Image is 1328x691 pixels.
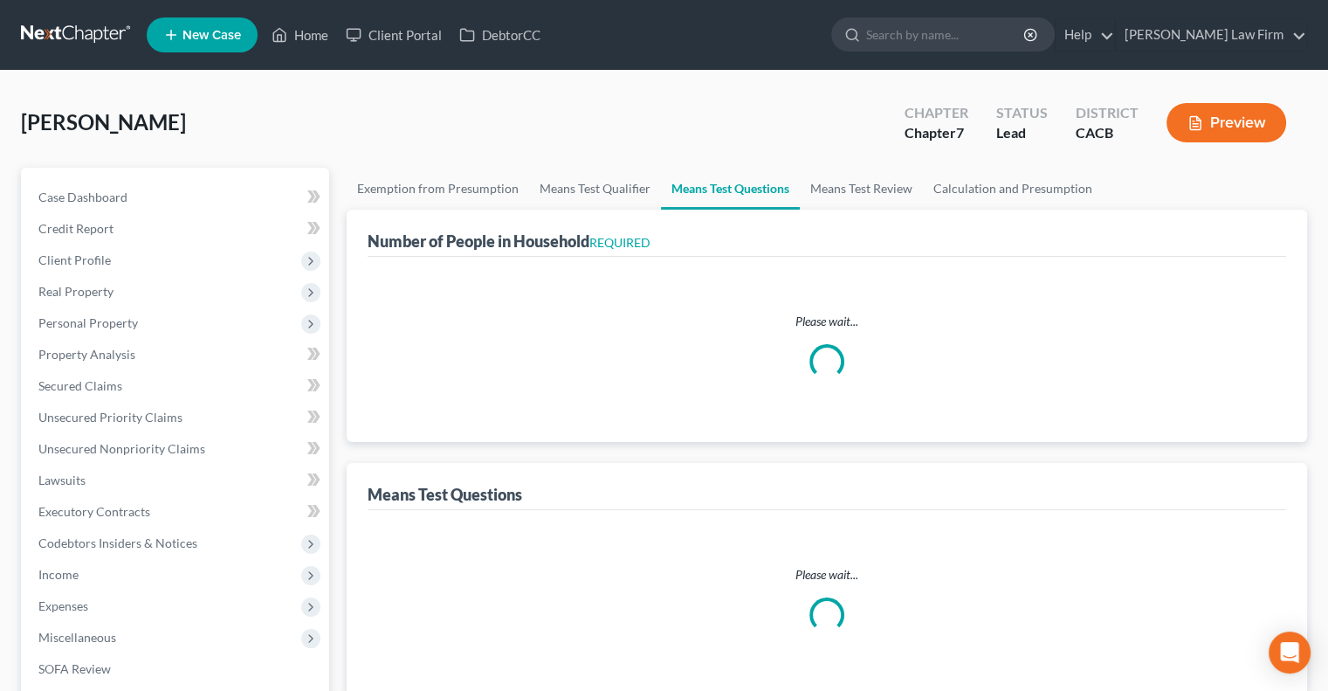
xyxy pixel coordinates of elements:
[38,441,205,456] span: Unsecured Nonpriority Claims
[38,252,111,267] span: Client Profile
[866,18,1026,51] input: Search by name...
[382,566,1272,584] p: Please wait...
[38,567,79,582] span: Income
[182,29,241,42] span: New Case
[368,484,522,505] div: Means Test Questions
[38,630,116,645] span: Miscellaneous
[368,231,650,252] div: Number of People in Household
[24,496,329,528] a: Executory Contracts
[38,378,122,393] span: Secured Claims
[800,168,923,210] a: Means Test Review
[996,103,1048,123] div: Status
[1076,123,1139,143] div: CACB
[905,123,968,143] div: Chapter
[996,123,1048,143] div: Lead
[38,284,114,299] span: Real Property
[24,653,329,685] a: SOFA Review
[1116,19,1306,51] a: [PERSON_NAME] Law Firm
[956,124,964,141] span: 7
[38,536,197,550] span: Codebtors Insiders & Notices
[38,347,135,362] span: Property Analysis
[24,465,329,496] a: Lawsuits
[905,103,968,123] div: Chapter
[529,168,661,210] a: Means Test Qualifier
[24,182,329,213] a: Case Dashboard
[38,410,182,425] span: Unsecured Priority Claims
[24,433,329,465] a: Unsecured Nonpriority Claims
[24,213,329,245] a: Credit Report
[1056,19,1114,51] a: Help
[661,168,800,210] a: Means Test Questions
[38,504,150,519] span: Executory Contracts
[589,235,650,250] span: REQUIRED
[38,661,111,676] span: SOFA Review
[24,370,329,402] a: Secured Claims
[451,19,549,51] a: DebtorCC
[1269,632,1311,674] div: Open Intercom Messenger
[38,598,88,613] span: Expenses
[38,190,127,204] span: Case Dashboard
[38,315,138,330] span: Personal Property
[38,221,114,236] span: Credit Report
[38,473,86,487] span: Lawsuits
[1076,103,1139,123] div: District
[382,313,1272,330] p: Please wait...
[337,19,451,51] a: Client Portal
[21,109,186,135] span: [PERSON_NAME]
[1166,103,1286,142] button: Preview
[347,168,529,210] a: Exemption from Presumption
[263,19,337,51] a: Home
[24,402,329,433] a: Unsecured Priority Claims
[24,339,329,370] a: Property Analysis
[923,168,1103,210] a: Calculation and Presumption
